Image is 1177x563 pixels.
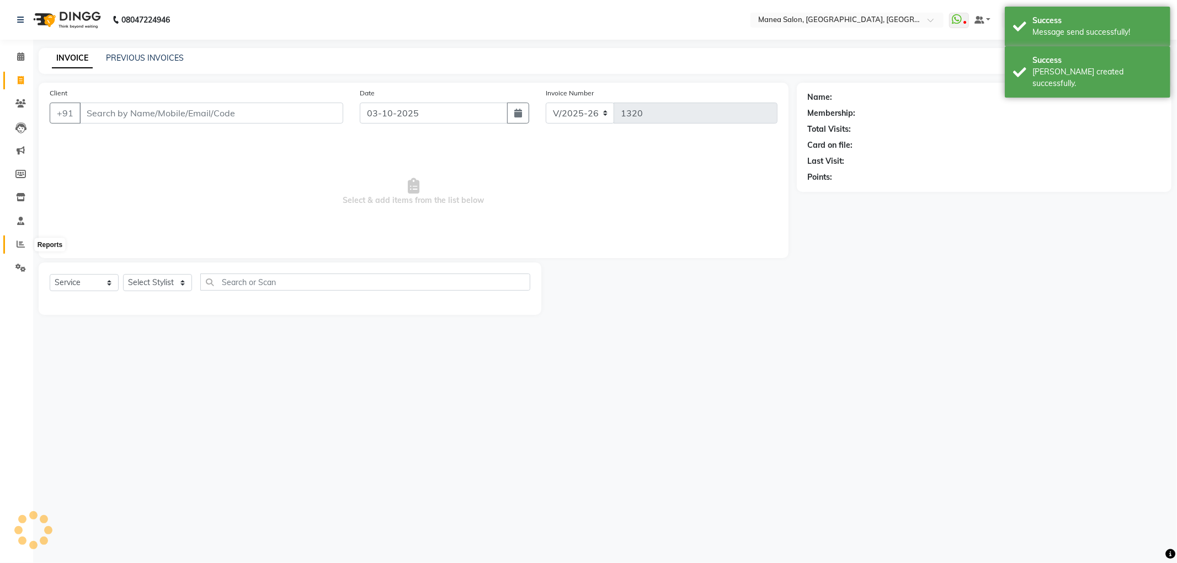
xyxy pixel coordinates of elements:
div: Success [1032,15,1162,26]
div: Bill created successfully. [1032,66,1162,89]
label: Client [50,88,67,98]
button: +91 [50,103,81,124]
div: Points: [808,171,833,183]
a: INVOICE [52,49,93,68]
label: Invoice Number [546,88,594,98]
div: Name: [808,92,833,103]
input: Search by Name/Mobile/Email/Code [79,103,343,124]
label: Date [360,88,375,98]
img: logo [28,4,104,35]
div: Membership: [808,108,856,119]
span: Select & add items from the list below [50,137,777,247]
div: Card on file: [808,140,853,151]
input: Search or Scan [200,274,530,291]
div: Success [1032,55,1162,66]
div: Reports [35,238,65,251]
a: PREVIOUS INVOICES [106,53,184,63]
div: Last Visit: [808,156,845,167]
div: Message send successfully! [1032,26,1162,38]
b: 08047224946 [121,4,170,35]
div: Total Visits: [808,124,851,135]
